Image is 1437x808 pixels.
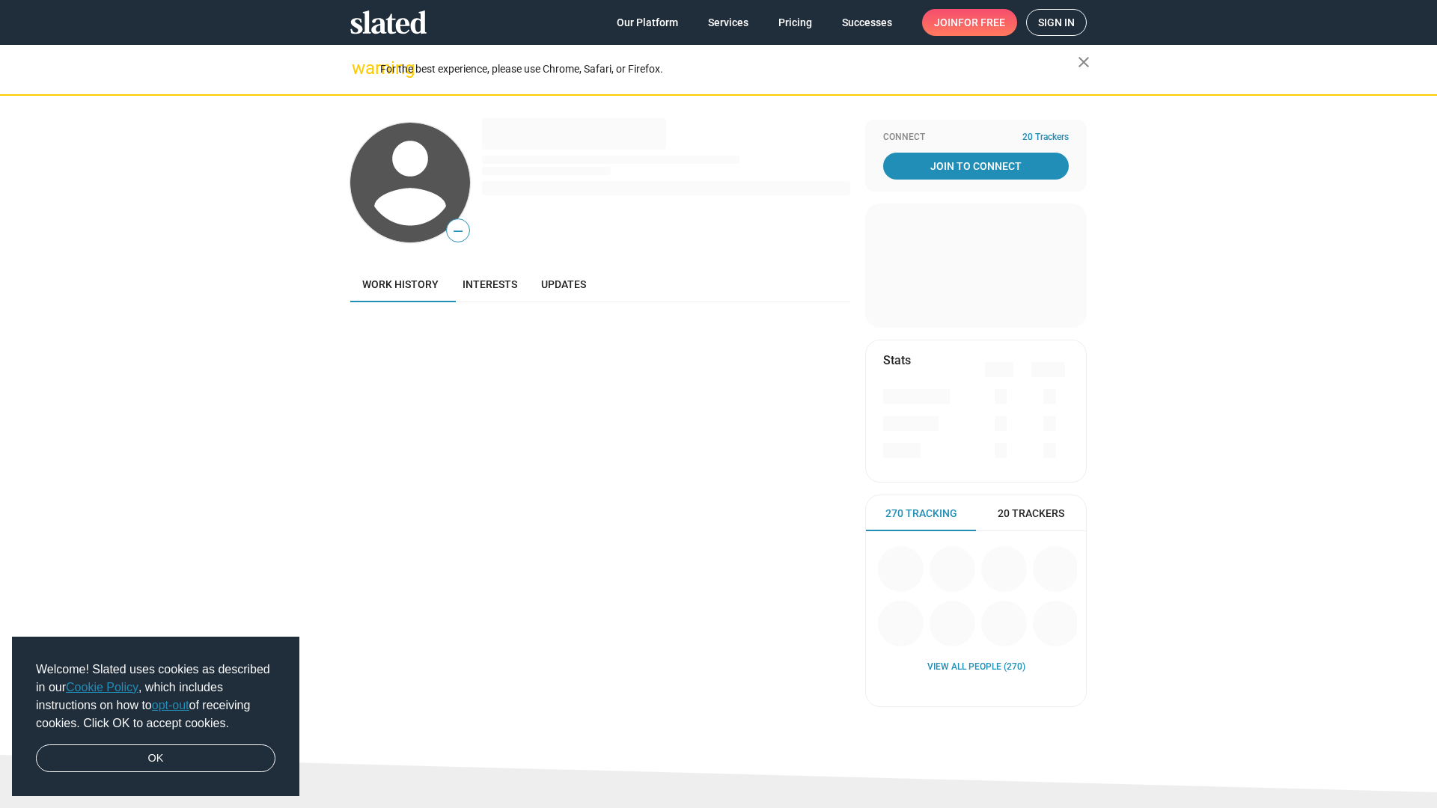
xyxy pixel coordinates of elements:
[883,153,1069,180] a: Join To Connect
[778,9,812,36] span: Pricing
[830,9,904,36] a: Successes
[36,744,275,773] a: dismiss cookie message
[1038,10,1075,35] span: Sign in
[66,681,138,694] a: Cookie Policy
[883,132,1069,144] div: Connect
[922,9,1017,36] a: Joinfor free
[1022,132,1069,144] span: 20 Trackers
[152,699,189,711] a: opt-out
[696,9,760,36] a: Services
[842,9,892,36] span: Successes
[529,266,598,302] a: Updates
[350,266,451,302] a: Work history
[883,352,911,368] mat-card-title: Stats
[766,9,824,36] a: Pricing
[380,59,1078,79] div: For the best experience, please use Chrome, Safari, or Firefox.
[447,221,469,241] span: —
[958,9,1005,36] span: for free
[352,59,370,77] mat-icon: warning
[451,266,529,302] a: Interests
[36,661,275,732] span: Welcome! Slated uses cookies as described in our , which includes instructions on how to of recei...
[885,506,957,521] span: 270 Tracking
[927,661,1025,673] a: View all People (270)
[605,9,690,36] a: Our Platform
[886,153,1066,180] span: Join To Connect
[998,506,1064,521] span: 20 Trackers
[617,9,678,36] span: Our Platform
[463,278,517,290] span: Interests
[362,278,439,290] span: Work history
[934,9,1005,36] span: Join
[1075,53,1093,71] mat-icon: close
[12,637,299,797] div: cookieconsent
[708,9,748,36] span: Services
[541,278,586,290] span: Updates
[1026,9,1087,36] a: Sign in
